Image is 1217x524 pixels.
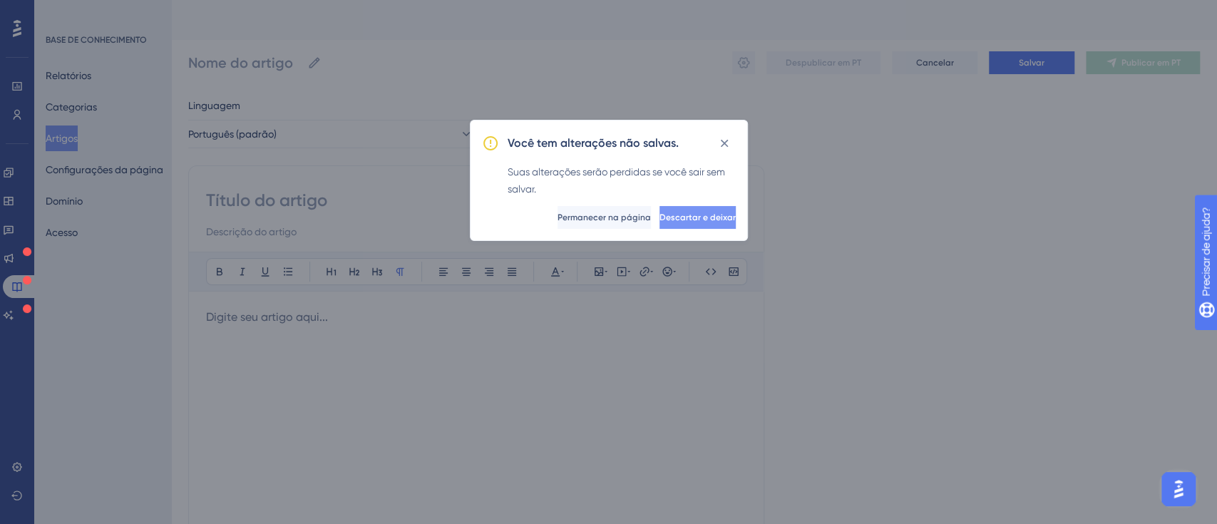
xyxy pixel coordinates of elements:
iframe: Iniciador do Assistente de IA do UserGuiding [1157,468,1200,510]
font: Descartar e deixar [659,212,736,222]
font: Permanecer na página [558,212,651,222]
font: Suas alterações serão perdidas se você sair sem salvar. [508,166,725,195]
font: Você tem alterações não salvas. [508,136,679,150]
font: Precisar de ajuda? [34,6,123,17]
